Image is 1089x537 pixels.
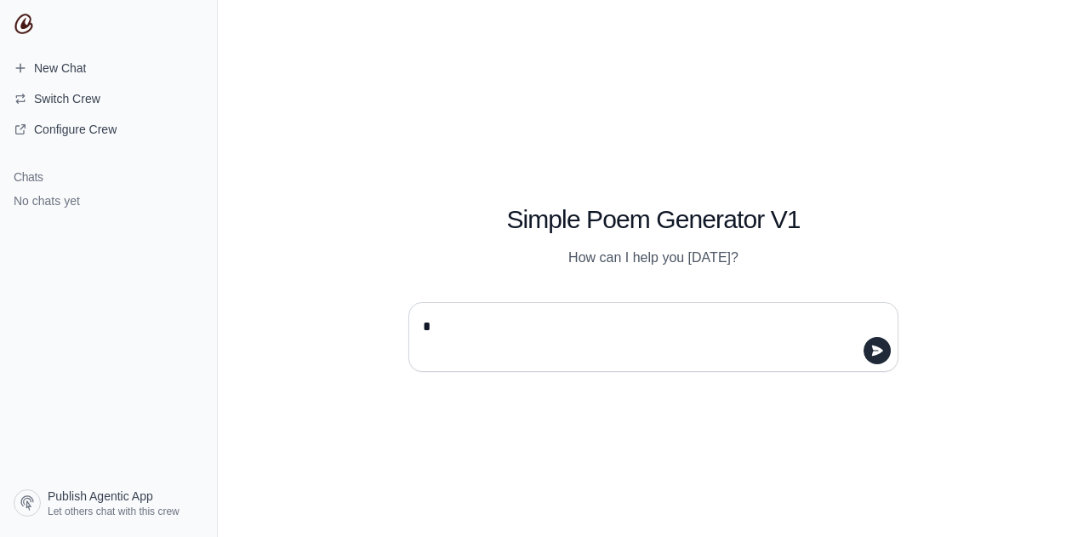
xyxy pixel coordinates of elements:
p: How can I help you [DATE]? [408,248,898,268]
span: Let others chat with this crew [48,505,180,518]
h1: Simple Poem Generator V1 [408,204,898,235]
span: New Chat [34,60,86,77]
button: Switch Crew [7,85,210,112]
a: New Chat [7,54,210,82]
span: Configure Crew [34,121,117,138]
a: Configure Crew [7,116,210,143]
span: Switch Crew [34,90,100,107]
a: Publish Agentic App Let others chat with this crew [7,483,210,523]
span: Publish Agentic App [48,488,153,505]
img: CrewAI Logo [14,14,34,34]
